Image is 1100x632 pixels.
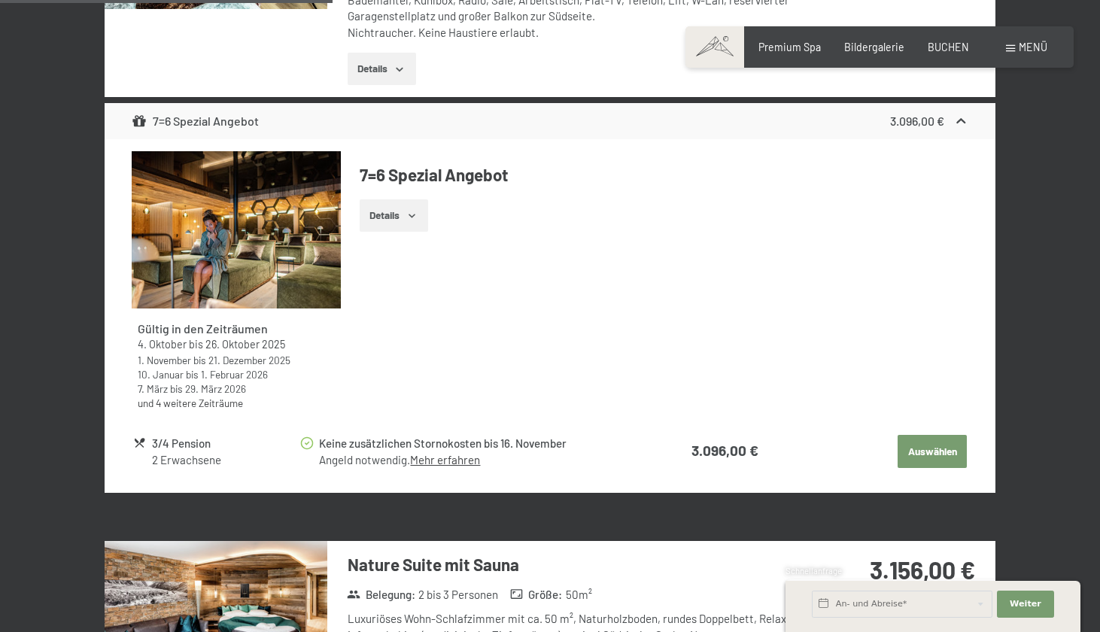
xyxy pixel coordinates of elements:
[138,382,168,395] time: 07.03.2026
[418,587,498,603] span: 2 bis 3 Personen
[360,163,969,187] h4: 7=6 Spezial Angebot
[105,103,995,139] div: 7=6 Spezial Angebot3.096,00 €
[566,587,592,603] span: 50 m²
[138,368,184,381] time: 10.01.2026
[1010,598,1041,610] span: Weiter
[152,435,299,452] div: 3/4 Pension
[132,112,260,130] div: 7=6 Spezial Angebot
[201,368,268,381] time: 01.02.2026
[138,397,243,409] a: und 4 weitere Zeiträume
[138,337,335,352] div: bis
[348,53,416,86] button: Details
[870,555,975,584] strong: 3.156,00 €
[360,199,428,232] button: Details
[348,553,795,576] h3: Nature Suite mit Sauna
[319,435,632,452] div: Keine zusätzlichen Stornokosten bis 16. November
[152,452,299,468] div: 2 Erwachsene
[844,41,904,53] a: Bildergalerie
[138,367,335,381] div: bis
[410,453,480,466] a: Mehr erfahren
[208,354,290,366] time: 21.12.2025
[1019,41,1047,53] span: Menü
[997,591,1054,618] button: Weiter
[138,321,268,336] strong: Gültig in den Zeiträumen
[785,566,842,576] span: Schnellanfrage
[185,382,246,395] time: 29.03.2026
[138,381,335,396] div: bis
[138,338,187,351] time: 04.10.2025
[898,435,967,468] button: Auswählen
[890,114,944,128] strong: 3.096,00 €
[132,151,341,308] img: mss_renderimg.php
[758,41,821,53] a: Premium Spa
[928,41,969,53] a: BUCHEN
[691,442,758,459] strong: 3.096,00 €
[510,587,563,603] strong: Größe :
[138,354,191,366] time: 01.11.2025
[347,587,415,603] strong: Belegung :
[138,353,335,367] div: bis
[319,452,632,468] div: Angeld notwendig.
[205,338,285,351] time: 26.10.2025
